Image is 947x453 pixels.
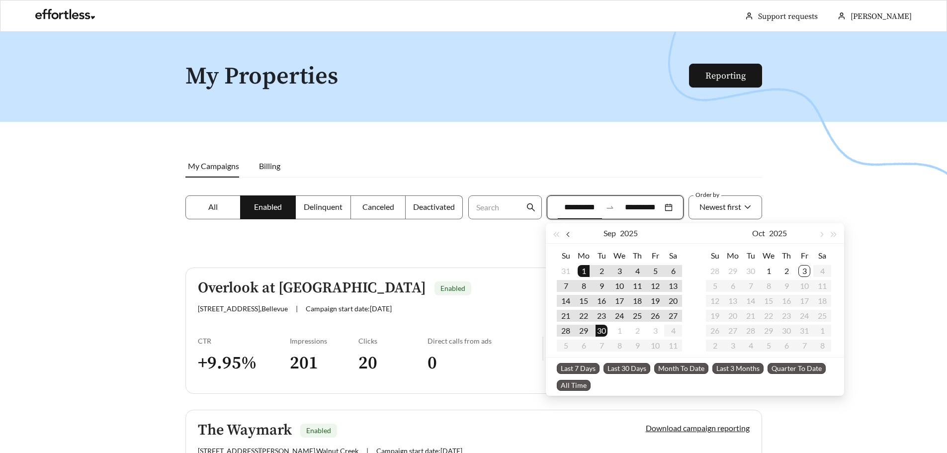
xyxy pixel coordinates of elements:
th: Su [557,248,575,264]
span: All [208,202,218,211]
div: 6 [667,265,679,277]
div: 30 [745,265,757,277]
button: 2025 [769,223,787,243]
span: Deactivated [413,202,455,211]
button: Oct [752,223,765,243]
div: 26 [649,310,661,322]
td: 2025-09-27 [664,308,682,323]
div: 28 [709,265,721,277]
td: 2025-09-04 [628,264,646,278]
td: 2025-09-08 [575,278,593,293]
div: 25 [631,310,643,322]
span: Enabled [254,202,282,211]
div: 7 [560,280,572,292]
td: 2025-09-28 [557,323,575,338]
div: 21 [560,310,572,322]
div: 1 [613,325,625,337]
td: 2025-10-01 [760,264,777,278]
div: 11 [631,280,643,292]
th: Th [777,248,795,264]
td: 2025-09-13 [664,278,682,293]
div: 17 [613,295,625,307]
div: 4 [631,265,643,277]
th: Sa [813,248,831,264]
div: 12 [649,280,661,292]
button: 2025 [620,223,638,243]
div: 18 [631,295,643,307]
span: [STREET_ADDRESS] , Bellevue [198,304,288,313]
th: We [760,248,777,264]
span: Last 30 Days [603,363,650,374]
td: 2025-10-03 [646,323,664,338]
td: 2025-09-07 [557,278,575,293]
div: 31 [560,265,572,277]
div: 2 [631,325,643,337]
span: search [526,203,535,212]
th: Mo [575,248,593,264]
td: 2025-09-05 [646,264,664,278]
td: 2025-08-31 [557,264,575,278]
span: Enabled [306,426,331,435]
td: 2025-09-22 [575,308,593,323]
td: 2025-10-01 [610,323,628,338]
td: 2025-09-12 [646,278,664,293]
h5: The Waymark [198,422,292,439]
a: Download campaign reporting [646,423,750,433]
div: Impressions [290,337,359,345]
span: All Time [557,380,591,391]
div: 1 [578,265,590,277]
td: 2025-10-02 [777,264,795,278]
div: 3 [649,325,661,337]
td: 2025-09-06 [664,264,682,278]
td: 2025-09-25 [628,308,646,323]
div: Clicks [358,337,428,345]
div: 9 [596,280,607,292]
th: Tu [593,248,610,264]
td: 2025-09-24 [610,308,628,323]
span: My Campaigns [188,161,239,171]
span: | [296,304,298,313]
th: Fr [646,248,664,264]
span: [PERSON_NAME] [851,11,912,21]
h3: 20 [358,352,428,374]
span: to [605,203,614,212]
th: Sa [664,248,682,264]
span: Last 3 Months [712,363,764,374]
div: Direct calls from ads [428,337,542,345]
h1: My Properties [185,64,690,90]
th: Su [706,248,724,264]
span: Delinquent [304,202,343,211]
td: 2025-09-11 [628,278,646,293]
td: 2025-09-29 [724,264,742,278]
th: Tu [742,248,760,264]
td: 2025-09-26 [646,308,664,323]
div: 2 [596,265,607,277]
td: 2025-09-23 [593,308,610,323]
td: 2025-09-19 [646,293,664,308]
td: 2025-09-18 [628,293,646,308]
td: 2025-09-17 [610,293,628,308]
span: Month To Date [654,363,708,374]
h5: Overlook at [GEOGRAPHIC_DATA] [198,280,426,296]
span: Last 7 Days [557,363,600,374]
h3: 201 [290,352,359,374]
span: Billing [259,161,280,171]
td: 2025-10-02 [628,323,646,338]
div: 27 [667,310,679,322]
div: 24 [613,310,625,322]
td: 2025-09-30 [742,264,760,278]
td: 2025-09-01 [575,264,593,278]
td: 2025-09-03 [610,264,628,278]
div: 2 [780,265,792,277]
td: 2025-09-28 [706,264,724,278]
div: 10 [613,280,625,292]
td: 2025-09-14 [557,293,575,308]
button: Sep [603,223,616,243]
th: We [610,248,628,264]
td: 2025-09-09 [593,278,610,293]
td: 2025-09-29 [575,323,593,338]
button: Reporting [689,64,762,88]
a: Overlook at [GEOGRAPHIC_DATA]Enabled[STREET_ADDRESS],Bellevue|Campaign start date:[DATE]Download ... [185,268,762,394]
div: 3 [798,265,810,277]
div: 15 [578,295,590,307]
